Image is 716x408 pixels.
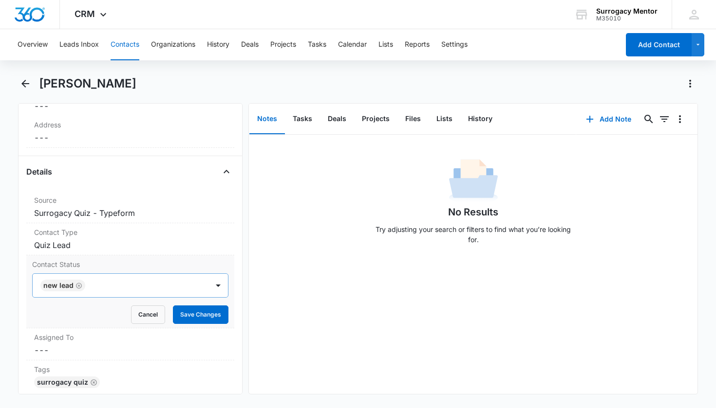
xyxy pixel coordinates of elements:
[34,239,227,251] dd: Quiz Lead
[249,104,285,134] button: Notes
[34,332,227,342] label: Assigned To
[34,120,227,130] label: Address
[34,344,227,356] dd: ---
[448,205,498,219] h1: No Results
[74,282,82,289] div: Remove New Lead
[460,104,500,134] button: History
[32,259,229,269] label: Contact Status
[219,164,234,179] button: Close
[26,360,235,396] div: TagsSurrogacy QuizRemove
[173,305,228,324] button: Save Changes
[34,376,100,388] div: Surrogacy Quiz
[657,111,672,127] button: Filters
[596,7,658,15] div: account name
[75,9,95,19] span: CRM
[34,195,227,205] label: Source
[151,29,195,60] button: Organizations
[682,76,698,91] button: Actions
[43,282,74,289] div: New Lead
[596,15,658,22] div: account id
[18,29,48,60] button: Overview
[308,29,326,60] button: Tasks
[371,224,576,245] p: Try adjusting your search or filters to find what you’re looking for.
[39,76,136,91] h1: [PERSON_NAME]
[320,104,354,134] button: Deals
[285,104,320,134] button: Tasks
[34,207,227,219] dd: Surrogacy Quiz - Typeform
[34,132,227,143] dd: ---
[34,227,227,237] label: Contact Type
[131,305,165,324] button: Cancel
[378,29,393,60] button: Lists
[672,111,688,127] button: Overflow Menu
[397,104,429,134] button: Files
[90,379,97,386] button: Remove
[18,76,33,91] button: Back
[26,116,235,148] div: Address---
[26,328,235,360] div: Assigned To---
[111,29,139,60] button: Contacts
[26,166,52,177] h4: Details
[429,104,460,134] button: Lists
[441,29,468,60] button: Settings
[270,29,296,60] button: Projects
[34,364,227,374] label: Tags
[405,29,430,60] button: Reports
[207,29,229,60] button: History
[241,29,259,60] button: Deals
[26,223,235,255] div: Contact TypeQuiz Lead
[338,29,367,60] button: Calendar
[641,111,657,127] button: Search...
[576,107,641,131] button: Add Note
[26,191,235,223] div: SourceSurrogacy Quiz - Typeform
[34,100,227,112] dd: ---
[59,29,99,60] button: Leads Inbox
[449,156,498,205] img: No Data
[626,33,692,56] button: Add Contact
[354,104,397,134] button: Projects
